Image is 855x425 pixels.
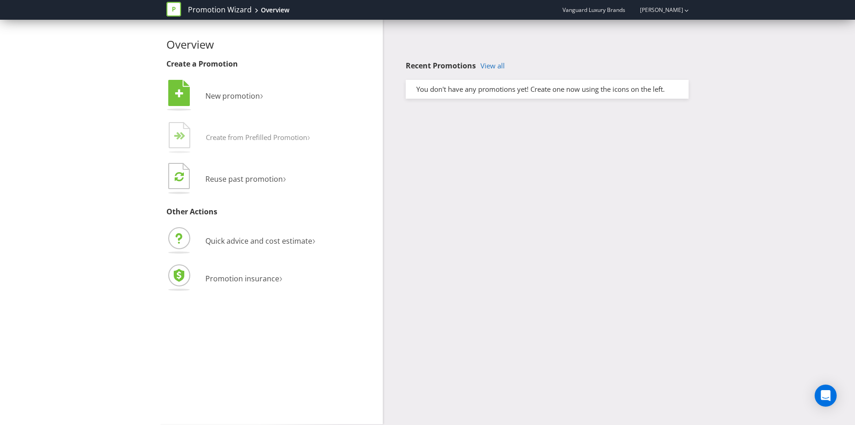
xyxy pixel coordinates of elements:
[205,236,312,246] span: Quick advice and cost estimate
[175,171,184,182] tspan: 
[175,89,183,99] tspan: 
[166,39,376,50] h2: Overview
[188,5,252,15] a: Promotion Wizard
[307,129,310,144] span: ›
[563,6,625,14] span: Vanguard Luxury Brands
[312,232,315,247] span: ›
[166,208,376,216] h3: Other Actions
[406,61,476,71] span: Recent Promotions
[260,87,263,102] span: ›
[261,6,289,15] div: Overview
[631,6,683,14] a: [PERSON_NAME]
[166,274,282,284] a: Promotion insurance›
[279,270,282,285] span: ›
[480,62,505,70] a: View all
[283,170,286,185] span: ›
[205,274,279,284] span: Promotion insurance
[166,60,376,68] h3: Create a Promotion
[205,91,260,101] span: New promotion
[409,84,685,94] div: You don't have any promotions yet! Create one now using the icons on the left.
[815,385,837,407] div: Open Intercom Messenger
[206,133,307,142] span: Create from Prefilled Promotion
[166,236,315,246] a: Quick advice and cost estimate›
[180,132,186,140] tspan: 
[205,174,283,184] span: Reuse past promotion
[166,120,311,157] button: Create from Prefilled Promotion›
